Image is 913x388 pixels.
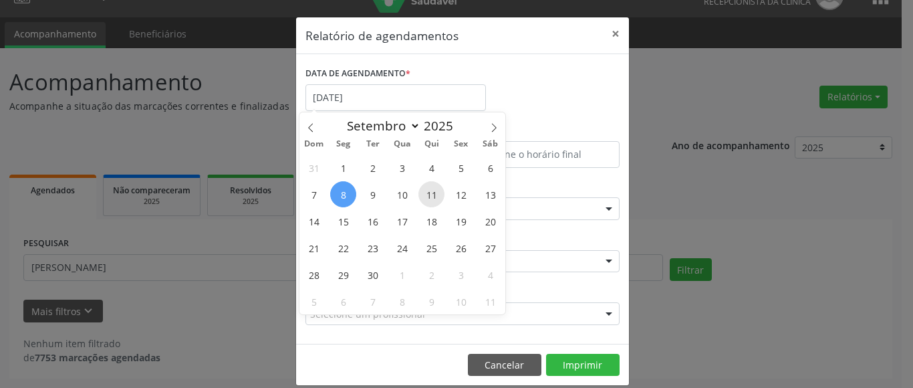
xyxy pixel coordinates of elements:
[301,288,327,314] span: Outubro 5, 2025
[301,208,327,234] span: Setembro 14, 2025
[360,262,386,288] span: Setembro 30, 2025
[418,208,444,234] span: Setembro 18, 2025
[360,288,386,314] span: Outubro 7, 2025
[477,262,503,288] span: Outubro 4, 2025
[330,288,356,314] span: Outubro 6, 2025
[448,235,474,261] span: Setembro 26, 2025
[389,262,415,288] span: Outubro 1, 2025
[418,155,444,181] span: Setembro 4, 2025
[330,208,356,234] span: Setembro 15, 2025
[389,208,415,234] span: Setembro 17, 2025
[360,208,386,234] span: Setembro 16, 2025
[468,354,541,377] button: Cancelar
[305,27,459,44] h5: Relatório de agendamentos
[358,140,388,149] span: Ter
[477,235,503,261] span: Setembro 27, 2025
[418,288,444,314] span: Outubro 9, 2025
[466,120,620,141] label: ATÉ
[301,155,327,181] span: Agosto 31, 2025
[301,181,327,207] span: Setembro 7, 2025
[305,84,486,111] input: Selecione uma data ou intervalo
[330,155,356,181] span: Setembro 1, 2025
[360,235,386,261] span: Setembro 23, 2025
[301,262,327,288] span: Setembro 28, 2025
[389,288,415,314] span: Outubro 8, 2025
[448,181,474,207] span: Setembro 12, 2025
[389,181,415,207] span: Setembro 10, 2025
[329,140,358,149] span: Seg
[466,141,620,168] input: Selecione o horário final
[448,155,474,181] span: Setembro 5, 2025
[477,181,503,207] span: Setembro 13, 2025
[420,117,465,134] input: Year
[340,116,420,135] select: Month
[388,140,417,149] span: Qua
[477,155,503,181] span: Setembro 6, 2025
[418,181,444,207] span: Setembro 11, 2025
[389,155,415,181] span: Setembro 3, 2025
[446,140,476,149] span: Sex
[330,181,356,207] span: Setembro 8, 2025
[418,235,444,261] span: Setembro 25, 2025
[299,140,329,149] span: Dom
[546,354,620,377] button: Imprimir
[330,262,356,288] span: Setembro 29, 2025
[448,208,474,234] span: Setembro 19, 2025
[360,181,386,207] span: Setembro 9, 2025
[477,288,503,314] span: Outubro 11, 2025
[418,262,444,288] span: Outubro 2, 2025
[477,208,503,234] span: Setembro 20, 2025
[360,155,386,181] span: Setembro 2, 2025
[448,262,474,288] span: Outubro 3, 2025
[476,140,505,149] span: Sáb
[417,140,446,149] span: Qui
[305,64,410,84] label: DATA DE AGENDAMENTO
[301,235,327,261] span: Setembro 21, 2025
[310,307,425,321] span: Selecione um profissional
[389,235,415,261] span: Setembro 24, 2025
[330,235,356,261] span: Setembro 22, 2025
[448,288,474,314] span: Outubro 10, 2025
[602,17,629,50] button: Close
